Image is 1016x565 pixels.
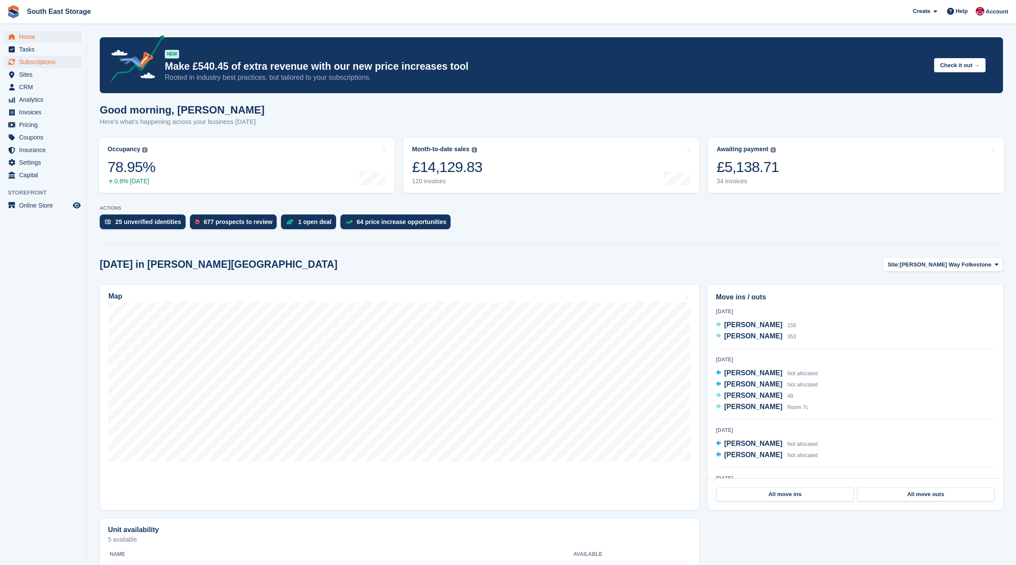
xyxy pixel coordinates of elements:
[142,147,147,153] img: icon-info-grey-7440780725fd019a000dd9b08b2336e03edf1995a4989e88bcd33f0948082b44.svg
[108,158,155,176] div: 78.95%
[4,56,82,68] a: menu
[472,147,477,153] img: icon-info-grey-7440780725fd019a000dd9b08b2336e03edf1995a4989e88bcd33f0948082b44.svg
[7,5,20,18] img: stora-icon-8386f47178a22dfd0bd8f6a31ec36ba5ce8667c1dd55bd0f319d3a0aa187defe.svg
[724,369,782,377] span: [PERSON_NAME]
[4,144,82,156] a: menu
[100,117,265,127] p: Here's what's happening across your business [DATE]
[19,81,71,93] span: CRM
[19,131,71,143] span: Coupons
[724,451,782,458] span: [PERSON_NAME]
[724,321,782,328] span: [PERSON_NAME]
[19,94,71,106] span: Analytics
[4,106,82,118] a: menu
[108,536,691,542] p: 5 available
[4,119,82,131] a: menu
[346,220,353,224] img: price_increase_opportunities-93ffe204e8149a01c8c9dc8f82e8f89637d9d84a8eef4429ea346261dce0b2c0.svg
[100,214,190,234] a: 25 unverified identities
[771,147,776,153] img: icon-info-grey-7440780725fd019a000dd9b08b2336e03edf1995a4989e88bcd33f0948082b44.svg
[100,104,265,116] h1: Good morning, [PERSON_NAME]
[724,380,782,388] span: [PERSON_NAME]
[708,138,1004,193] a: Awaiting payment £5,138.71 34 invoices
[19,156,71,169] span: Settings
[717,146,769,153] div: Awaiting payment
[976,7,984,16] img: Roger Norris
[100,205,1003,211] p: ACTIONS
[787,322,796,328] span: 158
[195,219,199,224] img: prospect-51fa495bee0391a8d652442698ab0144808aea92771e9ea1ae160a38d050c398.svg
[165,73,927,82] p: Rooted in industry best practices, but tailored to your subscriptions.
[108,146,140,153] div: Occupancy
[19,106,71,118] span: Invoices
[716,320,796,331] a: [PERSON_NAME] 158
[787,441,818,447] span: Not allocated
[716,438,818,450] a: [PERSON_NAME] Not allocated
[716,356,995,364] div: [DATE]
[165,50,179,58] div: NEW
[717,178,779,185] div: 34 invoices
[412,158,482,176] div: £14,129.83
[717,158,779,176] div: £5,138.71
[108,548,573,562] th: Name
[108,178,155,185] div: 0.8% [DATE]
[4,131,82,143] a: menu
[8,188,86,197] span: Storefront
[787,404,808,410] span: Room 7c
[787,370,818,377] span: Not allocated
[105,219,111,224] img: verify_identity-adf6edd0f0f0b5bbfe63781bf79b02c33cf7c696d77639b501bdc392416b5a36.svg
[724,332,782,340] span: [PERSON_NAME]
[19,169,71,181] span: Capital
[19,56,71,68] span: Subscriptions
[165,60,927,73] p: Make £540.45 of extra revenue with our new price increases tool
[787,382,818,388] span: Not allocated
[4,169,82,181] a: menu
[72,200,82,211] a: Preview store
[412,178,482,185] div: 120 invoices
[724,392,782,399] span: [PERSON_NAME]
[4,81,82,93] a: menu
[19,199,71,211] span: Online Store
[787,334,796,340] span: 353
[716,308,995,315] div: [DATE]
[19,31,71,43] span: Home
[956,7,968,16] span: Help
[19,119,71,131] span: Pricing
[23,4,95,19] a: South East Storage
[787,393,793,399] span: 49
[204,218,273,225] div: 677 prospects to review
[716,426,995,434] div: [DATE]
[716,390,793,402] a: [PERSON_NAME] 49
[100,259,337,270] h2: [DATE] in [PERSON_NAME][GEOGRAPHIC_DATA]
[883,257,1003,272] button: Site: [PERSON_NAME] Way Folkestone
[787,452,818,458] span: Not allocated
[4,43,82,55] a: menu
[286,219,294,225] img: deal-1b604bf984904fb50ccaf53a9ad4b4a5d6e5aea283cecdc64d6e3604feb123c2.svg
[986,7,1008,16] span: Account
[19,144,71,156] span: Insurance
[19,43,71,55] span: Tasks
[716,292,995,302] h2: Move ins / outs
[716,368,818,379] a: [PERSON_NAME] Not allocated
[724,440,782,447] span: [PERSON_NAME]
[100,285,699,510] a: Map
[115,218,181,225] div: 25 unverified identities
[281,214,340,234] a: 1 open deal
[934,58,986,72] button: Check it out →
[4,31,82,43] a: menu
[412,146,469,153] div: Month-to-date sales
[716,487,854,501] a: All move ins
[900,260,991,269] span: [PERSON_NAME] Way Folkestone
[716,331,796,342] a: [PERSON_NAME] 353
[857,487,995,501] a: All move outs
[340,214,455,234] a: 64 price increase opportunities
[190,214,281,234] a: 677 prospects to review
[4,94,82,106] a: menu
[716,474,995,482] div: [DATE]
[403,138,699,193] a: Month-to-date sales £14,129.83 120 invoices
[4,199,82,211] a: menu
[357,218,447,225] div: 64 price increase opportunities
[573,548,646,562] th: Available
[716,450,818,461] a: [PERSON_NAME] Not allocated
[716,379,818,390] a: [PERSON_NAME] Not allocated
[4,156,82,169] a: menu
[4,68,82,81] a: menu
